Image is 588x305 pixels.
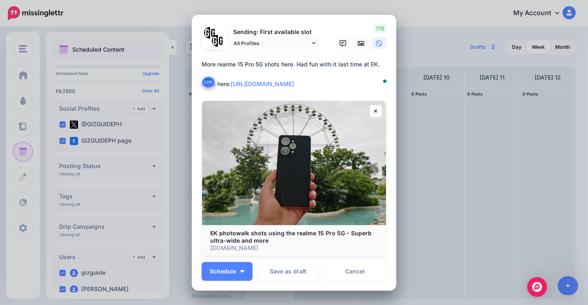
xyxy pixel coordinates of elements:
textarea: To enrich screen reader interactions, please activate Accessibility in Grammarly extension settings [202,59,390,89]
span: All Profiles [234,39,310,48]
button: Schedule [202,262,253,281]
button: Link [202,76,215,88]
img: JT5sWCfR-79925.png [212,35,224,47]
a: All Profiles [230,37,320,49]
p: [DOMAIN_NAME] [210,244,378,252]
span: 178 [374,25,386,33]
img: arrow-down-white.png [240,270,244,273]
div: Open Intercom Messenger [527,277,547,297]
div: More realme 15 Pro 5G shots here. Had fun with it last time at EK. Read here: [202,59,390,89]
span: Schedule [210,269,236,274]
p: Sending: First available slot [230,27,320,37]
b: EK photowalk shots using the realme 15 Pro 5G - Superb ultra-wide and more [210,230,372,244]
button: Save as draft [257,262,319,281]
a: Cancel [324,262,386,281]
img: 353459792_649996473822713_4483302954317148903_n-bsa138318.png [204,27,216,39]
img: EK photowalk shots using the realme 15 Pro 5G - Superb ultra-wide and more [202,101,386,225]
